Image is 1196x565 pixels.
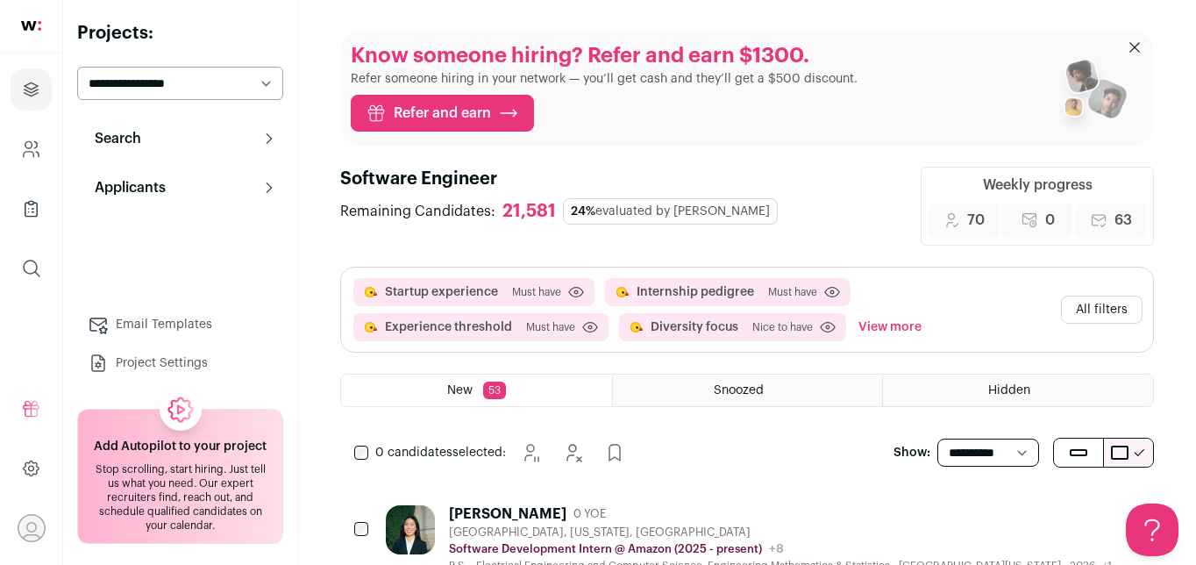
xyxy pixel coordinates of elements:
[893,444,930,461] p: Show:
[89,462,272,533] div: Stop scrolling, start hiring. Just tell us what you need. Our expert recruiters find, reach out, ...
[1052,52,1129,136] img: referral_people_group_2-7c1ec42c15280f3369c0665c33c00ed472fd7f6af9dd0ec46c364f9a93ccf9a4.png
[513,435,548,470] button: Snooze
[573,507,606,521] span: 0 YOE
[94,438,267,455] h2: Add Autopilot to your project
[571,205,595,218] span: 24%
[1126,504,1178,556] iframe: Help Scout Beacon - Open
[526,320,575,334] span: Must have
[351,42,858,70] p: Know someone hiring? Refer and earn $1300.
[18,514,46,542] button: Open dropdown
[84,128,141,149] p: Search
[340,167,788,191] h1: Software Engineer
[385,318,512,336] button: Experience threshold
[752,320,813,334] span: Nice to have
[555,435,590,470] button: Hide
[714,384,764,397] span: Snoozed
[77,121,283,156] button: Search
[386,505,435,554] img: 2faa585558f37bbfd7bf6da9e7e8173244de38b8a56821026b81ab19afea44bd.jpg
[340,201,495,222] span: Remaining Candidates:
[1045,210,1055,231] span: 0
[351,95,534,132] a: Refer and earn
[651,318,738,336] button: Diversity focus
[449,505,566,523] div: [PERSON_NAME]
[597,435,632,470] button: Add to Prospects
[769,543,784,555] span: +8
[1114,210,1132,231] span: 63
[967,210,985,231] span: 70
[447,384,473,397] span: New
[449,526,1112,540] div: [GEOGRAPHIC_DATA], [US_STATE], [GEOGRAPHIC_DATA]
[77,170,283,205] button: Applicants
[11,188,52,230] a: Company Lists
[483,382,506,399] span: 53
[351,70,858,88] p: Refer someone hiring in your network — you’ll get cash and they’ll get a $500 discount.
[613,375,883,406] a: Snoozed
[449,542,762,556] p: Software Development Intern @ Amazon (2025 - present)
[855,313,925,341] button: View more
[983,175,1093,196] div: Weekly progress
[11,128,52,170] a: Company and ATS Settings
[21,21,41,31] img: wellfound-shorthand-0d5821cbd27db2630d0214b213865d53afaa358527fdda9d0ea32b1df1b89c2c.svg
[637,283,754,301] button: Internship pedigree
[375,447,452,459] span: 0 candidates
[502,201,556,223] div: 21,581
[77,346,283,381] a: Project Settings
[84,177,166,198] p: Applicants
[883,375,1153,406] a: Hidden
[563,198,778,225] div: evaluated by [PERSON_NAME]
[77,307,283,342] a: Email Templates
[988,384,1030,397] span: Hidden
[77,21,283,46] h2: Projects:
[768,285,817,299] span: Must have
[512,285,561,299] span: Must have
[1061,296,1143,324] button: All filters
[385,283,498,301] button: Startup experience
[11,68,52,111] a: Projects
[375,444,506,461] span: selected:
[77,409,283,544] a: Add Autopilot to your project Stop scrolling, start hiring. Just tell us what you need. Our exper...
